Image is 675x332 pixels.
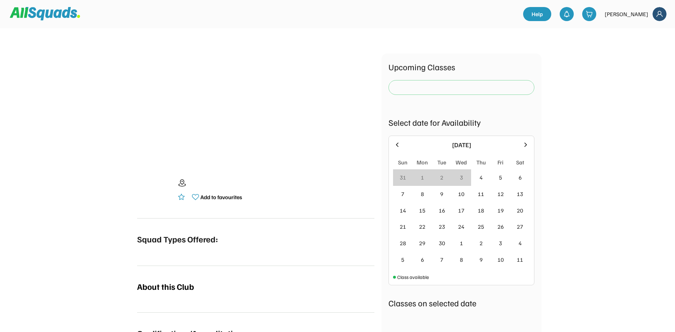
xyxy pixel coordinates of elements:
div: 9 [480,255,483,264]
div: 7 [401,190,404,198]
div: 5 [499,173,502,182]
div: 11 [517,255,523,264]
img: yH5BAEAAAAALAAAAAABAAEAAAIBRAA7 [159,53,353,158]
div: Tue [437,158,446,167]
div: 7 [440,255,443,264]
div: 25 [478,222,484,231]
div: 8 [460,255,463,264]
div: 1 [421,173,424,182]
div: 28 [400,239,406,247]
img: bell-03%20%281%29.svg [563,11,570,18]
img: Frame%2018.svg [652,7,667,21]
div: 6 [519,173,522,182]
div: Upcoming Classes [388,60,534,73]
div: 18 [478,206,484,215]
div: 6 [421,255,424,264]
div: 22 [419,222,425,231]
div: 2 [440,173,443,182]
div: Add to favourites [200,193,242,201]
div: 31 [400,173,406,182]
a: Help [523,7,551,21]
div: 30 [439,239,445,247]
div: Fri [497,158,503,167]
div: 4 [519,239,522,247]
div: 11 [478,190,484,198]
div: 5 [401,255,404,264]
div: 8 [421,190,424,198]
div: 9 [440,190,443,198]
div: Wed [456,158,467,167]
div: 15 [419,206,425,215]
div: Classes on selected date [388,297,534,309]
div: 27 [517,222,523,231]
img: Squad%20Logo.svg [10,7,80,20]
div: 14 [400,206,406,215]
div: 10 [497,255,504,264]
div: 13 [517,190,523,198]
div: Squad Types Offered: [137,233,218,245]
div: 3 [499,239,502,247]
div: 19 [497,206,504,215]
div: 17 [458,206,464,215]
div: 16 [439,206,445,215]
div: Thu [476,158,486,167]
div: Mon [417,158,428,167]
img: yH5BAEAAAAALAAAAAABAAEAAAIBRAA7 [137,172,172,208]
div: Class available [397,273,429,281]
img: shopping-cart-01%20%281%29.svg [586,11,593,18]
div: Select date for Availability [388,116,534,129]
div: 24 [458,222,464,231]
div: 10 [458,190,464,198]
div: 20 [517,206,523,215]
div: 23 [439,222,445,231]
div: 1 [460,239,463,247]
div: 2 [480,239,483,247]
div: 4 [480,173,483,182]
div: 26 [497,222,504,231]
div: 29 [419,239,425,247]
div: 21 [400,222,406,231]
div: Sat [516,158,524,167]
div: Sun [398,158,407,167]
div: 12 [497,190,504,198]
div: [DATE] [405,140,518,150]
div: About this Club [137,280,194,293]
div: 3 [460,173,463,182]
div: [PERSON_NAME] [605,10,648,18]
